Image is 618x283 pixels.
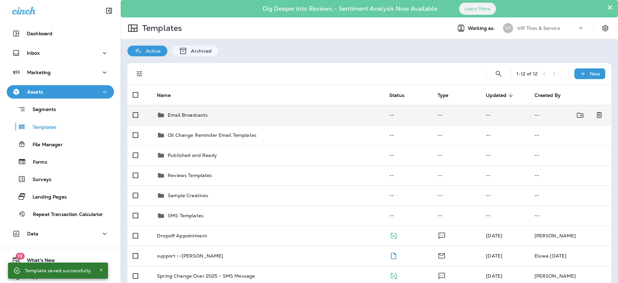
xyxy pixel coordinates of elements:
[27,50,40,56] p: Inbox
[529,145,611,165] td: --
[529,226,611,246] td: [PERSON_NAME]
[7,85,114,99] button: Assets
[529,206,611,226] td: --
[25,265,92,277] div: Template saved successfully.
[468,25,496,31] span: Working as:
[389,92,413,98] span: Status
[7,120,114,134] button: Templates
[389,232,398,238] span: Published
[7,137,114,151] button: File Manager
[459,3,496,15] button: Learn More
[389,93,405,98] span: Status
[481,105,529,125] td: --
[486,93,506,98] span: Updated
[593,108,606,122] button: Delete
[187,48,212,54] p: Archived
[20,258,55,266] span: What's New
[157,93,171,98] span: Name
[573,108,587,122] button: Move to folder
[384,125,432,145] td: --
[27,70,51,75] p: Marketing
[438,92,457,98] span: Type
[157,253,223,259] p: support --[PERSON_NAME]
[438,272,446,278] span: Text
[529,105,587,125] td: --
[432,105,481,125] td: --
[7,172,114,186] button: Surveys
[143,48,161,54] p: Active
[7,189,114,204] button: Landing Pages
[168,173,212,178] p: Reviews Templates
[438,232,446,238] span: Text
[529,246,611,266] td: Eluwa [DATE]
[535,93,561,98] span: Created By
[168,132,257,138] p: Oil Change Reminder Email Templates
[432,165,481,185] td: --
[7,155,114,169] button: Forms
[481,165,529,185] td: --
[438,252,446,258] span: Email
[481,185,529,206] td: --
[7,253,114,267] button: 19What's New
[389,252,398,258] span: Draft
[607,2,613,13] button: Close
[7,46,114,60] button: Inbox
[15,253,24,260] span: 19
[384,206,432,226] td: --
[168,112,208,118] p: Email Broadcasts
[590,71,600,76] p: New
[438,93,449,98] span: Type
[26,124,56,131] p: Templates
[492,67,505,80] button: Search Templates
[26,107,56,113] p: Segments
[97,266,105,274] button: Close
[384,105,432,125] td: --
[486,253,502,259] span: Eluwa Monday
[599,22,611,34] button: Settings
[26,212,103,218] p: Repeat Transaction Calculator
[157,273,255,279] p: Spring Change Over 2025 - SMS Message
[243,8,457,10] p: Dig Deeper into Reviews - Sentiment Analysis Now Available
[517,25,560,31] p: VIP Tires & Service
[529,125,611,145] td: --
[26,159,47,166] p: Forms
[7,66,114,79] button: Marketing
[168,213,204,218] p: SMS Templates
[26,177,51,183] p: Surveys
[7,102,114,116] button: Segments
[503,23,513,33] div: VT
[481,125,529,145] td: --
[157,233,207,238] p: Dropoff Appointment
[7,227,114,240] button: Data
[384,185,432,206] td: --
[481,145,529,165] td: --
[535,92,569,98] span: Created By
[157,92,179,98] span: Name
[389,272,398,278] span: Published
[384,165,432,185] td: --
[7,207,114,221] button: Repeat Transaction Calculator
[133,67,146,80] button: Filters
[486,92,515,98] span: Updated
[432,125,481,145] td: --
[432,206,481,226] td: --
[26,194,67,201] p: Landing Pages
[26,142,63,148] p: File Manager
[529,185,611,206] td: --
[100,4,118,17] button: Collapse Sidebar
[432,145,481,165] td: --
[27,89,43,95] p: Assets
[481,206,529,226] td: --
[7,270,114,283] button: Support
[168,193,208,198] p: Sample Creatives
[486,233,502,239] span: J-P Scoville
[27,31,52,36] p: Dashboard
[516,71,538,76] div: 1 - 12 of 12
[7,27,114,40] button: Dashboard
[139,23,182,33] p: Templates
[384,145,432,165] td: --
[27,231,39,236] p: Data
[486,273,502,279] span: J-P Scoville
[529,165,611,185] td: --
[168,153,217,158] p: Published and Ready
